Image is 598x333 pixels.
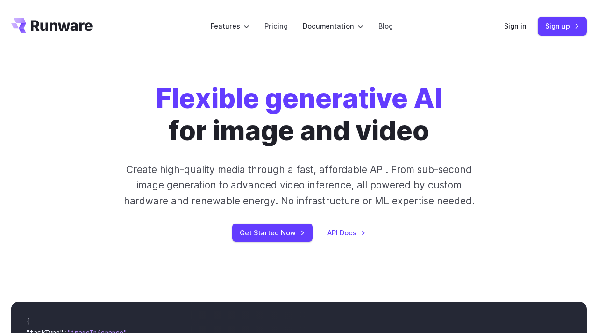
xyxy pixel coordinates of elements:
[11,18,93,33] a: Go to /
[264,21,288,31] a: Pricing
[232,224,313,242] a: Get Started Now
[211,21,249,31] label: Features
[303,21,363,31] label: Documentation
[156,82,442,115] strong: Flexible generative AI
[26,317,30,326] span: {
[378,21,393,31] a: Blog
[115,162,483,209] p: Create high-quality media through a fast, affordable API. From sub-second image generation to adv...
[327,227,366,238] a: API Docs
[156,82,442,147] h1: for image and video
[538,17,587,35] a: Sign up
[504,21,527,31] a: Sign in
